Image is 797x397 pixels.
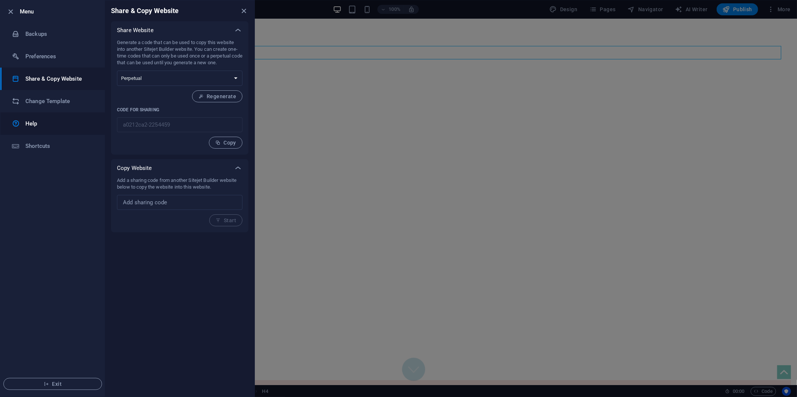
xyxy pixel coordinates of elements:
h6: Backups [25,30,95,38]
h6: Change Template [25,97,95,106]
button: close [240,6,248,15]
h6: Menu [20,7,99,16]
button: Copy [209,137,243,149]
button: Regenerate [192,90,243,102]
h6: Share & Copy Website [111,6,179,15]
span: Exit [10,381,96,387]
span: Copy [215,140,236,146]
p: Share Website [117,27,154,34]
h6: Shortcuts [25,142,95,151]
div: Share Website [111,21,248,39]
h6: Share & Copy Website [25,74,95,83]
p: Code for sharing [117,107,243,113]
input: Add sharing code [117,195,243,210]
span: Regenerate [198,93,236,99]
h6: Help [25,119,95,128]
div: Copy Website [111,159,248,177]
button: Exit [3,378,102,390]
a: Help [0,112,105,135]
p: Generate a code that can be used to copy this website into another Sitejet Builder website. You c... [117,39,243,66]
h6: Preferences [25,52,95,61]
p: Copy Website [117,164,152,172]
p: Add a sharing code from another Sitejet Builder website below to copy the website into this website. [117,177,243,190]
